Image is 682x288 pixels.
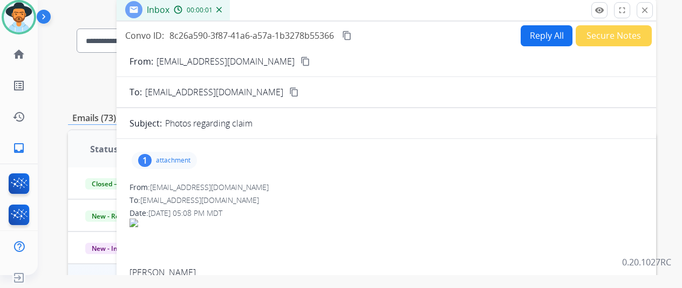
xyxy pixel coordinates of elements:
[129,117,162,130] p: Subject:
[129,86,142,99] p: To:
[129,195,643,206] div: To:
[140,195,259,205] span: [EMAIL_ADDRESS][DOMAIN_NAME]
[145,86,283,99] span: [EMAIL_ADDRESS][DOMAIN_NAME]
[12,142,25,154] mat-icon: inbox
[148,208,222,218] span: [DATE] 05:08 PM MDT
[289,87,299,97] mat-icon: content_copy
[156,156,190,165] p: attachment
[12,48,25,61] mat-icon: home
[129,208,643,219] div: Date:
[622,256,671,269] p: 0.20.1027RC
[301,57,310,66] mat-icon: content_copy
[125,29,164,42] p: Convo ID:
[342,31,352,40] mat-icon: content_copy
[165,117,253,130] p: Photos regarding claim
[12,110,25,123] mat-icon: history
[138,154,152,167] div: 1
[187,6,213,15] span: 00:00:01
[4,2,34,32] img: avatar
[85,243,135,254] span: New - Initial
[156,55,295,68] p: [EMAIL_ADDRESS][DOMAIN_NAME]
[169,30,334,41] span: 8c26a590-3f87-41a6-a57a-1b3278b55366
[129,55,153,68] p: From:
[68,111,120,125] p: Emails (73)
[129,182,643,193] div: From:
[150,182,269,192] span: [EMAIL_ADDRESS][DOMAIN_NAME]
[595,5,604,15] mat-icon: remove_red_eye
[521,25,572,46] button: Reply All
[12,79,25,92] mat-icon: list_alt
[85,210,134,222] span: New - Reply
[617,5,627,15] mat-icon: fullscreen
[576,25,652,46] button: Secure Notes
[147,4,169,16] span: Inbox
[129,219,643,227] img: ii_19930bc588969c72ecc1
[90,143,118,156] span: Status
[640,5,650,15] mat-icon: close
[85,178,145,189] span: Closed – Solved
